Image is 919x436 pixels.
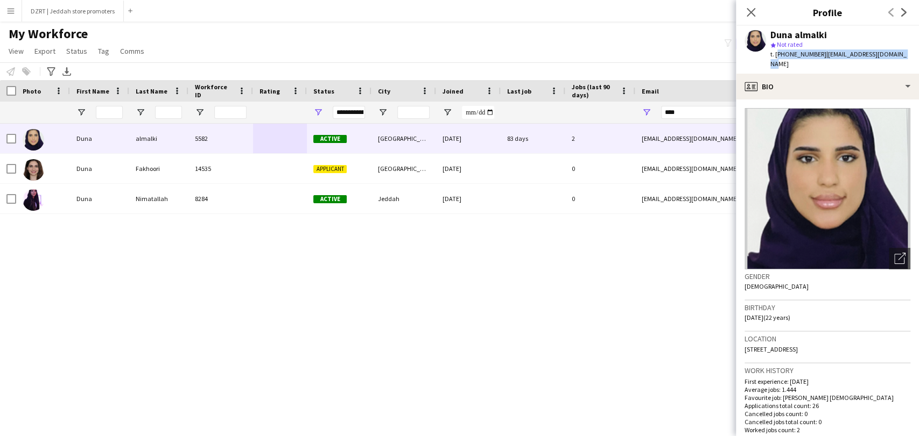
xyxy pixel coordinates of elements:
[116,44,149,58] a: Comms
[736,74,919,99] div: Bio
[45,65,58,78] app-action-btn: Advanced filters
[195,83,234,99] span: Workforce ID
[129,124,188,153] div: almalki
[745,410,910,418] p: Cancelled jobs count: 0
[378,108,388,117] button: Open Filter Menu
[745,426,910,434] p: Worked jobs count: 2
[313,108,323,117] button: Open Filter Menu
[62,44,92,58] a: Status
[70,154,129,183] div: Duna
[9,46,24,56] span: View
[371,124,436,153] div: [GEOGRAPHIC_DATA]
[70,124,129,153] div: Duna
[661,106,844,119] input: Email Filter Input
[397,106,430,119] input: City Filter Input
[136,87,167,95] span: Last Name
[436,184,501,213] div: [DATE]
[572,83,616,99] span: Jobs (last 90 days)
[745,418,910,426] p: Cancelled jobs total count: 0
[23,129,44,151] img: Duna almalki
[635,184,851,213] div: [EMAIL_ADDRESS][DOMAIN_NAME]
[770,50,826,58] span: t. [PHONE_NUMBER]
[745,334,910,344] h3: Location
[76,108,86,117] button: Open Filter Menu
[23,189,44,211] img: Duna Nimatallah
[745,345,798,353] span: [STREET_ADDRESS]
[642,87,659,95] span: Email
[745,303,910,312] h3: Birthday
[259,87,280,95] span: Rating
[371,184,436,213] div: Jeddah
[745,385,910,394] p: Average jobs: 1.444
[889,248,910,269] div: Open photos pop-in
[96,106,123,119] input: First Name Filter Input
[188,124,253,153] div: 5582
[745,377,910,385] p: First experience: [DATE]
[313,135,347,143] span: Active
[507,87,531,95] span: Last job
[70,184,129,213] div: Duna
[313,87,334,95] span: Status
[462,106,494,119] input: Joined Filter Input
[635,154,851,183] div: [EMAIL_ADDRESS][DOMAIN_NAME]
[23,159,44,181] img: Duna Fakhoori
[371,154,436,183] div: [GEOGRAPHIC_DATA]
[22,1,124,22] button: DZRT | Jeddah store promoters
[565,184,635,213] div: 0
[745,271,910,281] h3: Gender
[745,394,910,402] p: Favourite job: [PERSON_NAME] [DEMOGRAPHIC_DATA]
[34,46,55,56] span: Export
[565,124,635,153] div: 2
[745,282,809,290] span: [DEMOGRAPHIC_DATA]
[214,106,247,119] input: Workforce ID Filter Input
[378,87,390,95] span: City
[76,87,109,95] span: First Name
[565,154,635,183] div: 0
[136,108,145,117] button: Open Filter Menu
[436,124,501,153] div: [DATE]
[66,46,87,56] span: Status
[155,106,182,119] input: Last Name Filter Input
[9,26,88,42] span: My Workforce
[745,402,910,410] p: Applications total count: 26
[770,50,907,68] span: | [EMAIL_ADDRESS][DOMAIN_NAME]
[443,108,452,117] button: Open Filter Menu
[188,184,253,213] div: 8284
[745,313,790,321] span: [DATE] (22 years)
[195,108,205,117] button: Open Filter Menu
[745,108,910,269] img: Crew avatar or photo
[188,154,253,183] div: 14535
[436,154,501,183] div: [DATE]
[635,124,851,153] div: [EMAIL_ADDRESS][DOMAIN_NAME]
[770,30,827,40] div: Duna almalki
[98,46,109,56] span: Tag
[60,65,73,78] app-action-btn: Export XLSX
[129,184,188,213] div: Nimatallah
[501,124,565,153] div: 83 days
[745,366,910,375] h3: Work history
[30,44,60,58] a: Export
[313,165,347,173] span: Applicant
[736,5,919,19] h3: Profile
[94,44,114,58] a: Tag
[120,46,144,56] span: Comms
[4,44,28,58] a: View
[642,108,651,117] button: Open Filter Menu
[777,40,803,48] span: Not rated
[313,195,347,203] span: Active
[23,87,41,95] span: Photo
[443,87,464,95] span: Joined
[129,154,188,183] div: Fakhoori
